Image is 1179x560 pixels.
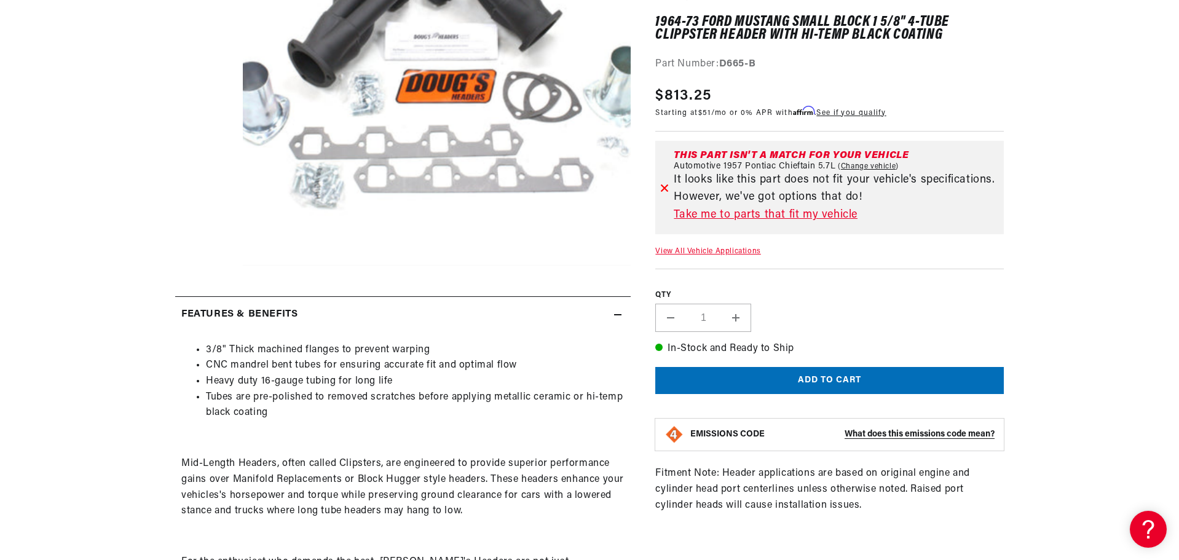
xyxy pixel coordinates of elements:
[655,342,1004,358] p: In-Stock and Ready to Ship
[206,390,625,421] li: Tubes are pre-polished to removed scratches before applying metallic ceramic or hi-temp black coa...
[181,307,298,323] h2: Features & Benefits
[664,425,684,445] img: Emissions code
[655,290,1004,301] label: QTY
[206,342,625,358] li: 3/8" Thick machined flanges to prevent warping
[655,57,1004,73] div: Part Number:
[175,297,631,333] summary: Features & Benefits
[845,430,995,440] strong: What does this emissions code mean?
[674,151,999,160] div: This part isn't a match for your vehicle
[816,109,886,117] a: See if you qualify - Learn more about Affirm Financing (opens in modal)
[655,17,1004,42] h1: 1964-73 Ford Mustang Small Block 1 5/8" 4-Tube Clippster Header with Hi-Temp Black Coating
[674,162,835,172] span: Automotive 1957 Pontiac Chieftain 5.7L
[674,172,999,207] p: It looks like this part does not fit your vehicle's specifications. However, we've got options th...
[793,106,814,116] span: Affirm
[690,430,765,440] strong: EMISSIONS CODE
[206,374,625,390] li: Heavy duty 16-gauge tubing for long life
[206,358,625,374] li: CNC mandrel bent tubes for ensuring accurate fit and optimal flow
[674,207,999,224] a: Take me to parts that fit my vehicle
[719,59,756,69] strong: D665-B
[690,430,995,441] button: EMISSIONS CODEWhat does this emissions code mean?
[838,162,899,172] a: Change vehicle
[655,367,1004,395] button: Add to cart
[655,107,886,119] p: Starting at /mo or 0% APR with .
[655,248,760,255] a: View All Vehicle Applications
[181,456,625,519] p: Mid-Length Headers, often called Clipsters, are engineered to provide superior performance gains ...
[655,85,711,107] span: $813.25
[698,109,711,117] span: $51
